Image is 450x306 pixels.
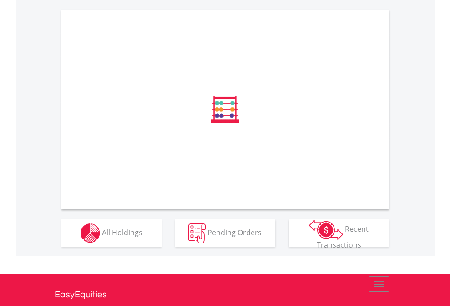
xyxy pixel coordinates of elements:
span: All Holdings [102,227,142,237]
img: transactions-zar-wht.png [309,220,343,240]
img: holdings-wht.png [81,223,100,243]
img: pending_instructions-wht.png [188,223,206,243]
span: Pending Orders [207,227,262,237]
button: Recent Transactions [289,219,389,247]
button: All Holdings [61,219,162,247]
button: Pending Orders [175,219,275,247]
